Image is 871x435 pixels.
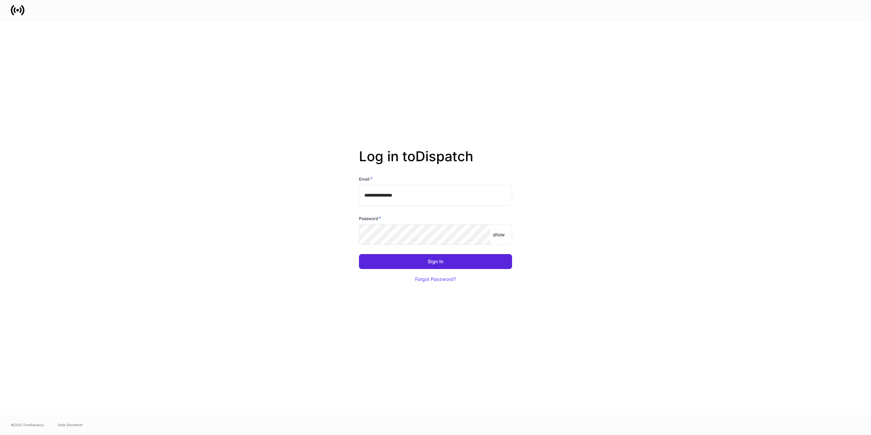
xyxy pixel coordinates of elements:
[11,422,44,428] span: © 2025 OneAdvisory
[58,422,83,428] a: Data Disclaimer
[359,175,373,182] h6: Email
[428,259,443,264] div: Sign In
[415,277,456,282] div: Forgot Password?
[493,231,505,238] p: show
[359,148,512,175] h2: Log in to Dispatch
[359,215,381,222] h6: Password
[359,254,512,269] button: Sign In
[407,272,464,287] button: Forgot Password?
